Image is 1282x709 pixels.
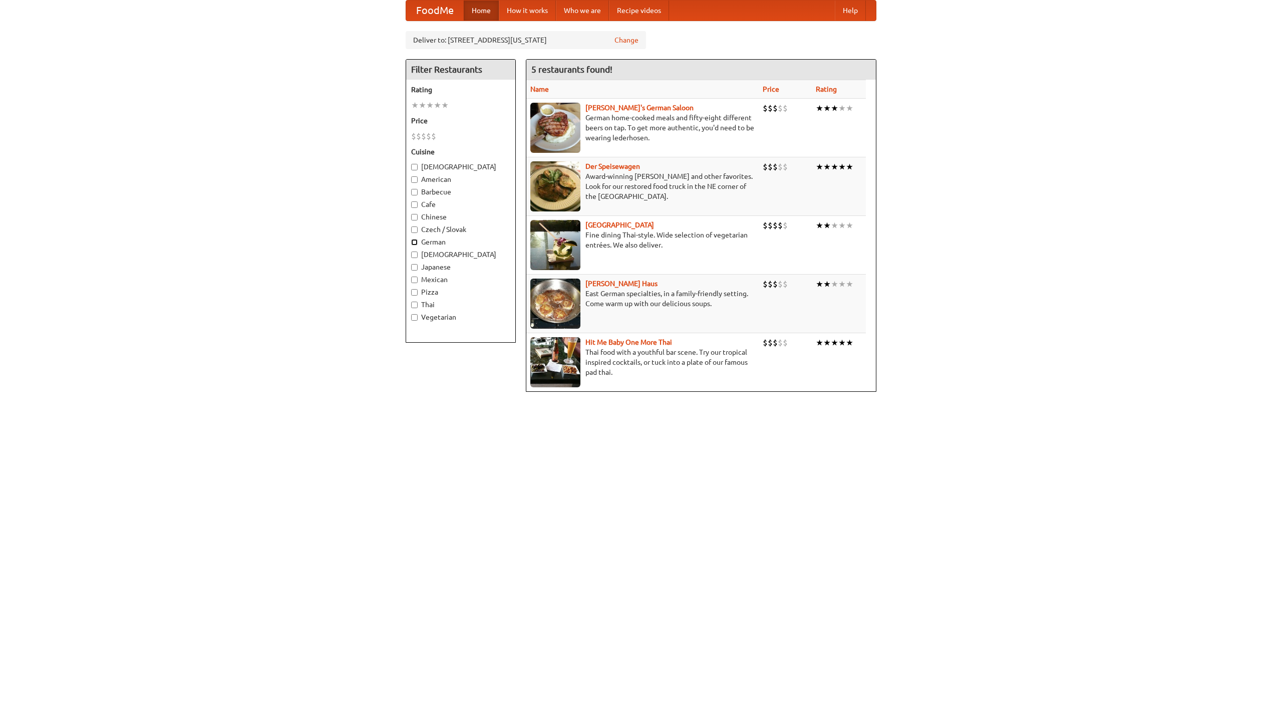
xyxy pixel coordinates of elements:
li: ★ [816,161,823,172]
li: $ [783,161,788,172]
label: Cafe [411,199,510,209]
a: Change [614,35,638,45]
a: Price [763,85,779,93]
label: Thai [411,300,510,310]
input: American [411,176,418,183]
li: ★ [823,161,831,172]
img: speisewagen.jpg [530,161,580,211]
p: German home-cooked meals and fifty-eight different beers on tap. To get more authentic, you'd nee... [530,113,755,143]
li: $ [778,279,783,290]
input: Mexican [411,277,418,283]
li: $ [768,279,773,290]
li: $ [763,103,768,114]
li: $ [768,220,773,231]
label: American [411,174,510,184]
input: Vegetarian [411,314,418,321]
label: Chinese [411,212,510,222]
li: $ [783,337,788,348]
ng-pluralize: 5 restaurants found! [531,65,612,74]
a: [PERSON_NAME]'s German Saloon [585,104,694,112]
li: $ [426,131,431,142]
input: Cafe [411,201,418,208]
input: [DEMOGRAPHIC_DATA] [411,164,418,170]
li: $ [768,161,773,172]
label: Vegetarian [411,312,510,322]
li: ★ [434,100,441,111]
a: Recipe videos [609,1,669,21]
li: ★ [816,103,823,114]
li: $ [416,131,421,142]
li: ★ [823,103,831,114]
li: ★ [419,100,426,111]
li: $ [773,279,778,290]
label: Pizza [411,287,510,297]
li: ★ [816,220,823,231]
h5: Price [411,116,510,126]
li: ★ [838,103,846,114]
p: Thai food with a youthful bar scene. Try our tropical inspired cocktails, or tuck into a plate of... [530,347,755,377]
a: [GEOGRAPHIC_DATA] [585,221,654,229]
label: Mexican [411,275,510,285]
li: ★ [426,100,434,111]
img: babythai.jpg [530,337,580,387]
a: How it works [499,1,556,21]
img: satay.jpg [530,220,580,270]
li: ★ [838,220,846,231]
li: $ [431,131,436,142]
li: ★ [846,161,853,172]
a: [PERSON_NAME] Haus [585,280,658,288]
li: ★ [846,279,853,290]
div: Deliver to: [STREET_ADDRESS][US_STATE] [406,31,646,49]
p: Award-winning [PERSON_NAME] and other favorites. Look for our restored food truck in the NE corne... [530,171,755,201]
li: ★ [831,161,838,172]
li: $ [773,103,778,114]
input: Czech / Slovak [411,226,418,233]
input: [DEMOGRAPHIC_DATA] [411,252,418,258]
h4: Filter Restaurants [406,60,515,80]
li: ★ [823,279,831,290]
li: $ [763,220,768,231]
input: Thai [411,302,418,308]
a: Who we are [556,1,609,21]
li: $ [778,220,783,231]
label: German [411,237,510,247]
li: ★ [838,161,846,172]
li: ★ [831,220,838,231]
label: [DEMOGRAPHIC_DATA] [411,162,510,172]
li: $ [783,103,788,114]
li: $ [783,279,788,290]
a: Name [530,85,549,93]
li: $ [768,103,773,114]
li: ★ [846,103,853,114]
li: $ [763,337,768,348]
li: $ [783,220,788,231]
label: Barbecue [411,187,510,197]
label: Czech / Slovak [411,224,510,234]
li: ★ [831,103,838,114]
input: Barbecue [411,189,418,195]
a: Help [835,1,866,21]
li: $ [768,337,773,348]
li: $ [773,161,778,172]
a: Hit Me Baby One More Thai [585,338,672,346]
p: East German specialties, in a family-friendly setting. Come warm up with our delicious soups. [530,289,755,309]
li: ★ [846,337,853,348]
a: Rating [816,85,837,93]
label: Japanese [411,262,510,272]
li: ★ [816,279,823,290]
li: ★ [823,220,831,231]
li: $ [411,131,416,142]
li: ★ [831,279,838,290]
input: Chinese [411,214,418,220]
li: ★ [411,100,419,111]
li: $ [773,220,778,231]
li: ★ [816,337,823,348]
h5: Rating [411,85,510,95]
input: Pizza [411,289,418,296]
li: $ [763,161,768,172]
h5: Cuisine [411,147,510,157]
